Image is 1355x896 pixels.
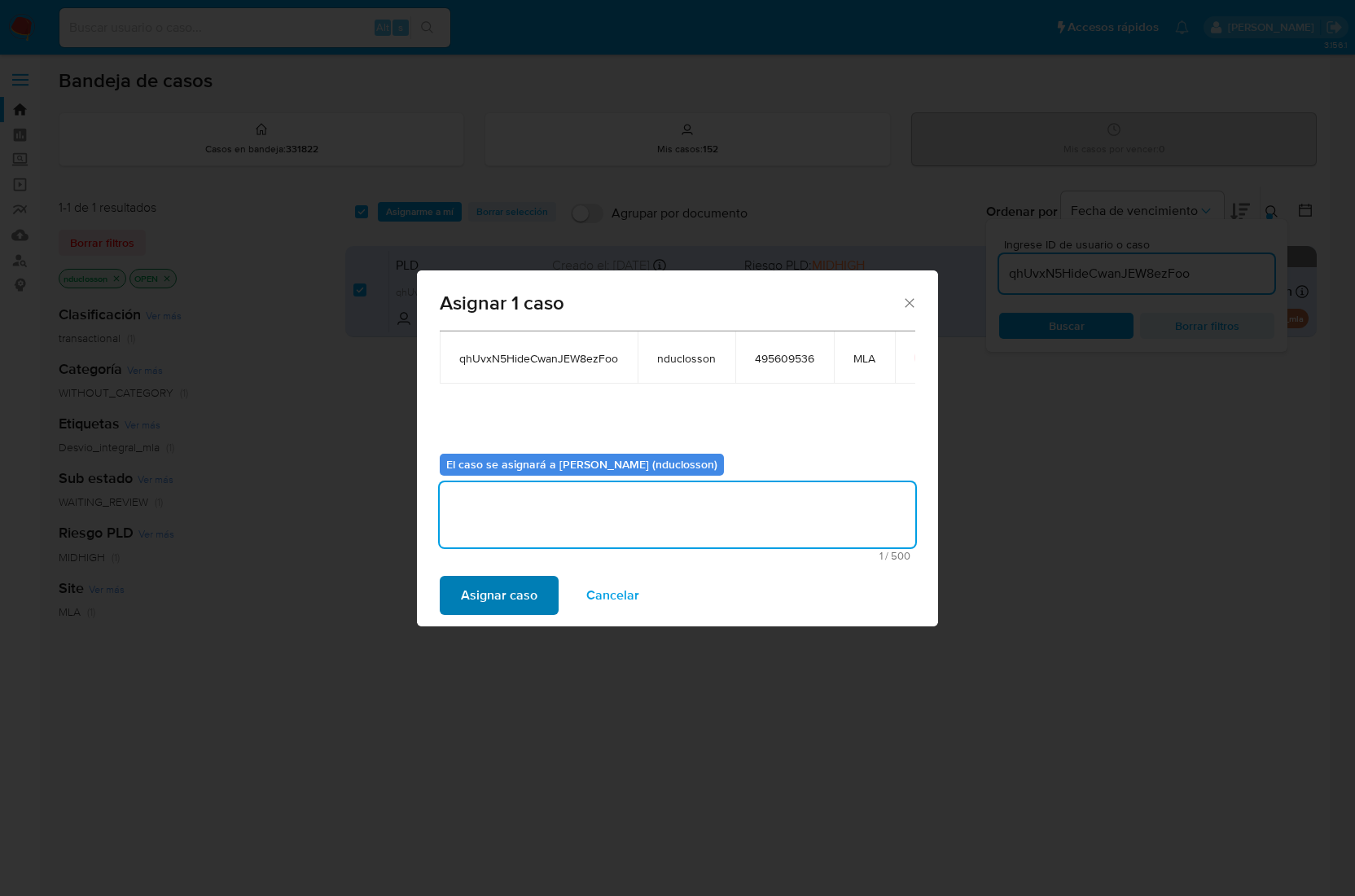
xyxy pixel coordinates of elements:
button: Cancelar [565,576,660,615]
span: 495609536 [755,351,814,366]
span: Asignar caso [461,578,537,613]
span: Máximo 500 caracteres [445,551,910,561]
button: Cerrar ventana [901,295,916,310]
b: El caso se asignará a [PERSON_NAME] (nduclosson) [446,456,717,472]
span: Asignar 1 caso [440,293,901,313]
span: Cancelar [586,578,639,613]
span: qhUvxN5HideCwanJEW8ezFoo [459,351,618,366]
div: assign-modal [417,270,938,626]
button: icon-button [914,348,934,367]
span: MLA [853,351,875,366]
span: nduclosson [657,351,716,366]
button: Asignar caso [440,576,559,615]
